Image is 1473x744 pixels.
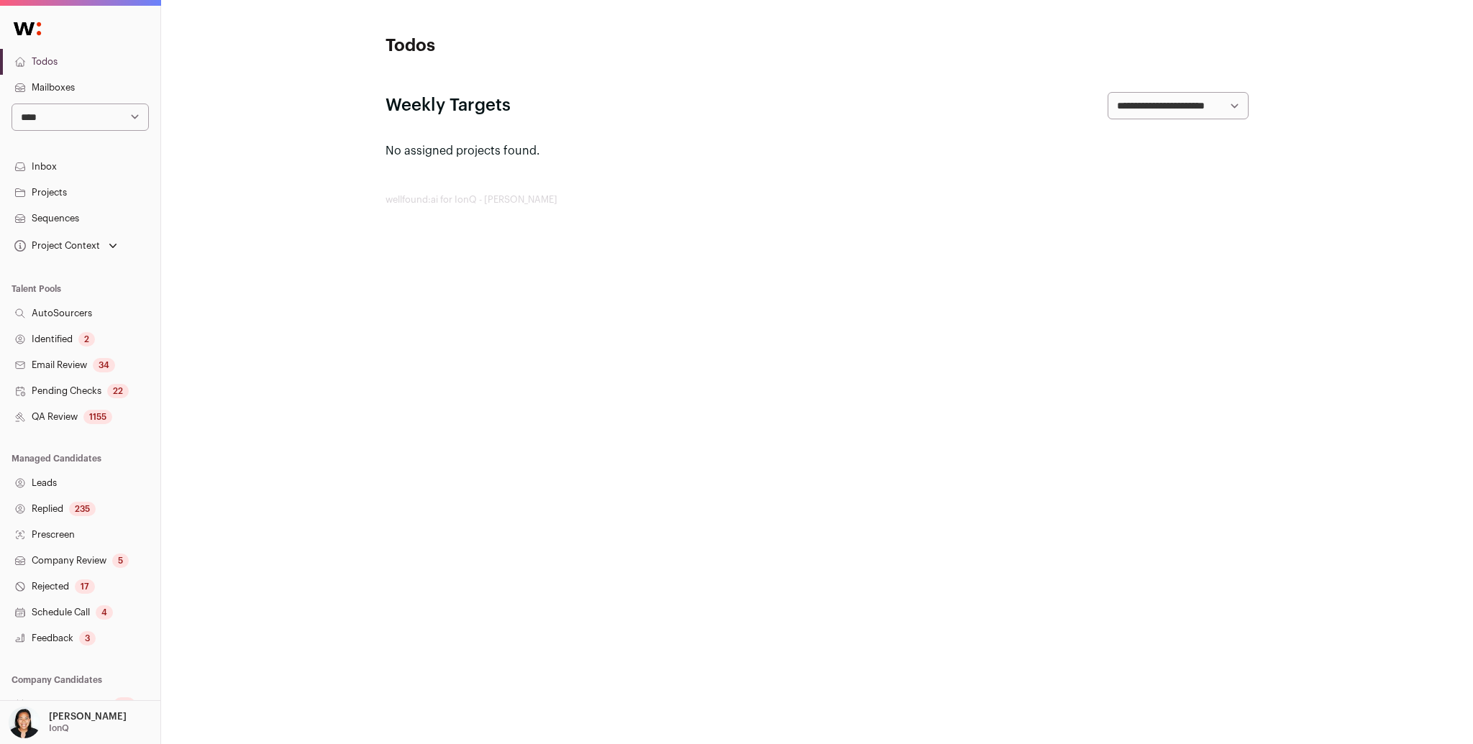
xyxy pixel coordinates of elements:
[69,502,96,516] div: 235
[49,722,69,734] p: IonQ
[6,14,49,43] img: Wellfound
[112,554,129,568] div: 5
[49,711,127,722] p: [PERSON_NAME]
[78,332,95,346] div: 2
[9,707,40,738] img: 13709957-medium_jpg
[79,631,96,646] div: 3
[83,410,112,424] div: 1155
[386,35,673,58] h1: Todos
[6,707,129,738] button: Open dropdown
[386,94,511,117] h2: Weekly Targets
[386,194,1249,206] footer: wellfound:ai for IonQ - [PERSON_NAME]
[114,697,135,712] div: 25
[107,384,129,398] div: 22
[386,142,1249,160] p: No assigned projects found.
[12,240,100,252] div: Project Context
[75,579,95,594] div: 17
[96,605,113,620] div: 4
[12,236,120,256] button: Open dropdown
[93,358,115,372] div: 34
